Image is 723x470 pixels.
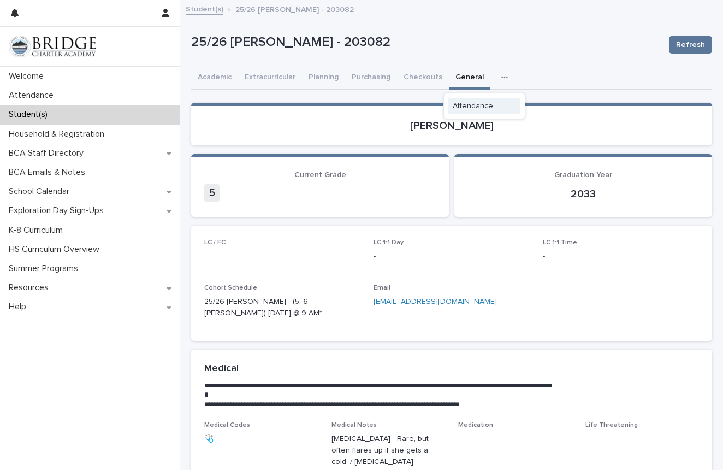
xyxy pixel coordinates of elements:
span: LC 1:1 Time [543,239,577,246]
p: - [458,433,572,445]
p: 🩺 [204,433,318,445]
span: Cohort Schedule [204,285,257,291]
p: Welcome [4,71,52,81]
span: Medical Notes [331,422,377,428]
p: 25/26 [PERSON_NAME] - 203082 [191,34,660,50]
span: Refresh [676,39,705,50]
p: BCA Staff Directory [4,148,92,158]
button: Purchasing [345,67,397,90]
p: Help [4,302,35,312]
span: LC / EC [204,239,226,246]
span: Attendance [453,102,493,110]
button: Academic [191,67,238,90]
span: Graduation Year [554,171,612,179]
p: 2033 [467,187,699,201]
span: Life Threatening [585,422,638,428]
p: HS Curriculum Overview [4,244,108,255]
p: K-8 Curriculum [4,225,72,236]
a: Student(s) [186,2,223,15]
button: General [449,67,490,90]
button: Checkouts [397,67,449,90]
p: Exploration Day Sign-Ups [4,205,112,216]
p: 25/26 [PERSON_NAME] - 203082 [235,3,354,15]
button: Extracurricular [238,67,302,90]
p: - [374,251,530,262]
span: Medical Codes [204,422,250,428]
a: [EMAIL_ADDRESS][DOMAIN_NAME] [374,298,497,305]
img: V1C1m3IdTEidaUdm9Hs0 [9,36,96,57]
span: 5 [204,184,220,202]
span: Email [374,285,390,291]
p: Student(s) [4,109,56,120]
p: 25/26 [PERSON_NAME] - (5, 6 [PERSON_NAME]) [DATE] @ 9 AM* [204,296,360,319]
p: [PERSON_NAME] [204,119,699,132]
button: Refresh [669,36,712,54]
button: Planning [302,67,345,90]
p: BCA Emails & Notes [4,167,94,178]
p: School Calendar [4,186,78,197]
p: Household & Registration [4,129,113,139]
h2: Medical [204,363,239,375]
span: Current Grade [294,171,346,179]
p: Attendance [4,90,62,101]
p: - [585,433,700,445]
p: Resources [4,283,57,293]
p: Summer Programs [4,263,87,274]
span: LC 1:1 Day [374,239,404,246]
span: Medication [458,422,493,428]
p: - [543,251,699,262]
